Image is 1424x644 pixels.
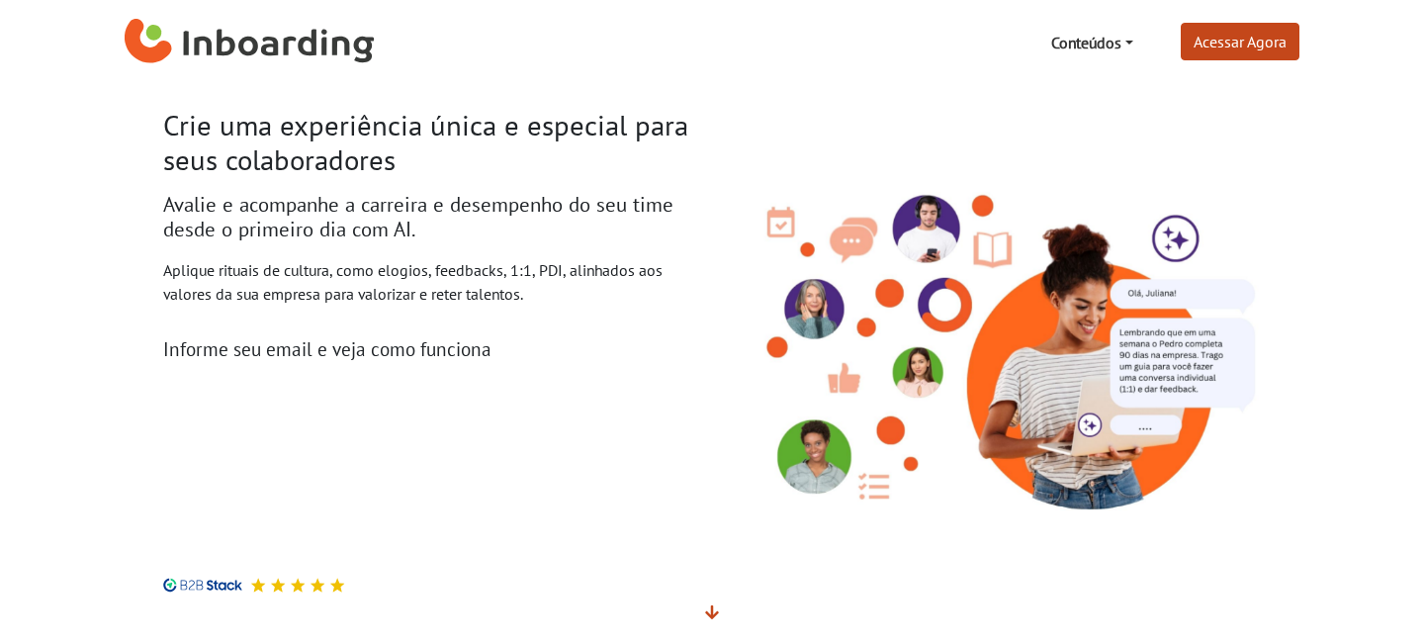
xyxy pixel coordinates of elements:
[727,159,1261,518] img: Inboarding - Rutuais de Cultura com Inteligência Ariticial. Feedback, conversas 1:1, PDI.
[270,578,286,593] img: Avaliação 5 estrelas no B2B Stack
[125,8,375,77] a: Inboarding Home Page
[290,578,306,593] img: Avaliação 5 estrelas no B2B Stack
[705,602,719,622] span: Veja mais detalhes abaixo
[163,258,697,306] p: Aplique rituais de cultura, como elogios, feedbacks, 1:1, PDI, alinhados aos valores da sua empre...
[310,578,325,593] img: Avaliação 5 estrelas no B2B Stack
[242,578,345,593] div: Avaliação 5 estrelas no B2B Stack
[125,13,375,72] img: Inboarding Home
[163,578,242,593] img: B2B Stack logo
[1181,23,1299,60] a: Acessar Agora
[163,337,697,360] h3: Informe seu email e veja como funciona
[329,578,345,593] img: Avaliação 5 estrelas no B2B Stack
[250,578,266,593] img: Avaliação 5 estrelas no B2B Stack
[163,193,697,242] h2: Avalie e acompanhe a carreira e desempenho do seu time desde o primeiro dia com AI.
[163,109,697,177] h1: Crie uma experiência única e especial para seus colaboradores
[163,368,650,554] iframe: Form 0
[1043,23,1141,62] a: Conteúdos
